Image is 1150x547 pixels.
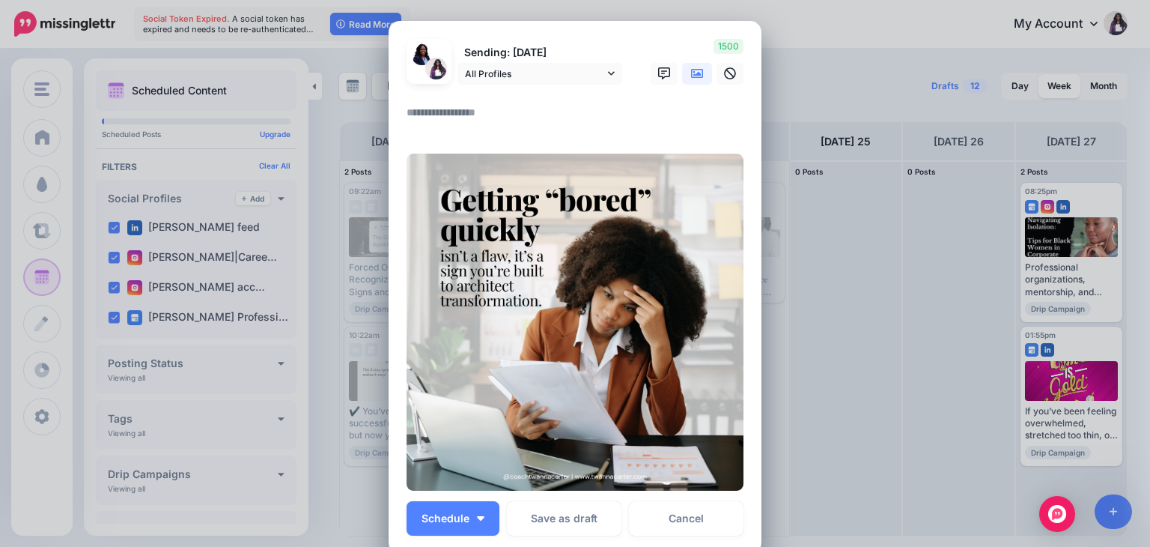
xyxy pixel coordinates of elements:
img: arrow-down-white.png [477,516,484,521]
a: Cancel [629,501,743,536]
button: Schedule [407,501,499,536]
img: 1753062409949-64027.png [411,43,433,65]
span: Schedule [422,513,469,524]
span: All Profiles [465,66,604,82]
span: 1500 [714,39,743,54]
img: GOV2KZOQFTG33TRIHQ7EQ7VKEDKP3PBG.png [407,154,743,491]
button: Save as draft [507,501,621,536]
p: Sending: [DATE] [457,44,622,61]
a: All Profiles [457,63,622,85]
div: Open Intercom Messenger [1039,496,1075,532]
img: AOh14GgRZl8Wp09hFKi170KElp-xBEIImXkZHkZu8KLJnAs96-c-64028.png [425,58,447,79]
